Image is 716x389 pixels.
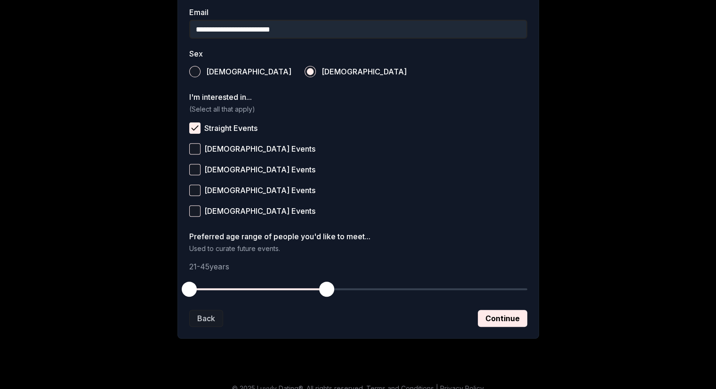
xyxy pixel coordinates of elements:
[204,145,315,153] span: [DEMOGRAPHIC_DATA] Events
[189,261,527,272] p: 21 - 45 years
[189,310,223,327] button: Back
[189,185,201,196] button: [DEMOGRAPHIC_DATA] Events
[189,50,527,57] label: Sex
[189,233,527,240] label: Preferred age range of people you'd like to meet...
[189,205,201,217] button: [DEMOGRAPHIC_DATA] Events
[189,8,527,16] label: Email
[189,93,527,101] label: I'm interested in...
[206,68,291,75] span: [DEMOGRAPHIC_DATA]
[189,164,201,175] button: [DEMOGRAPHIC_DATA] Events
[204,124,257,132] span: Straight Events
[189,143,201,154] button: [DEMOGRAPHIC_DATA] Events
[204,207,315,215] span: [DEMOGRAPHIC_DATA] Events
[204,186,315,194] span: [DEMOGRAPHIC_DATA] Events
[189,122,201,134] button: Straight Events
[204,166,315,173] span: [DEMOGRAPHIC_DATA] Events
[305,66,316,77] button: [DEMOGRAPHIC_DATA]
[189,66,201,77] button: [DEMOGRAPHIC_DATA]
[189,105,527,114] p: (Select all that apply)
[478,310,527,327] button: Continue
[189,244,527,253] p: Used to curate future events.
[322,68,407,75] span: [DEMOGRAPHIC_DATA]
